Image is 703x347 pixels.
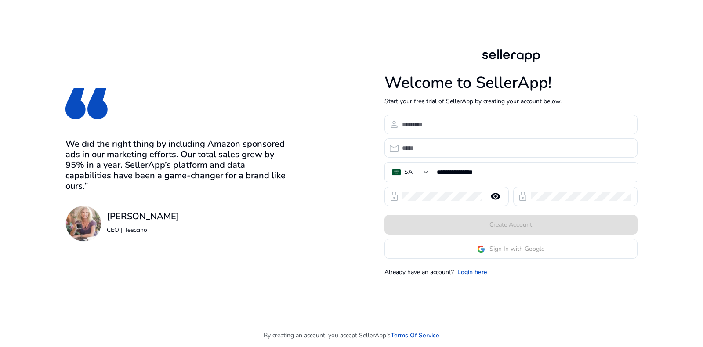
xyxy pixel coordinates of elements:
[384,73,638,92] h1: Welcome to SellerApp!
[389,119,399,130] span: person
[389,143,399,153] span: email
[518,191,528,202] span: lock
[404,167,413,177] div: SA
[107,225,179,235] p: CEO | Teeccino
[389,191,399,202] span: lock
[391,331,439,340] a: Terms Of Service
[65,139,290,192] h3: We did the right thing by including Amazon sponsored ads in our marketing efforts. Our total sale...
[107,211,179,222] h3: [PERSON_NAME]
[384,97,638,106] p: Start your free trial of SellerApp by creating your account below.
[485,191,506,202] mat-icon: remove_red_eye
[384,267,454,277] p: Already have an account?
[457,267,487,277] a: Login here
